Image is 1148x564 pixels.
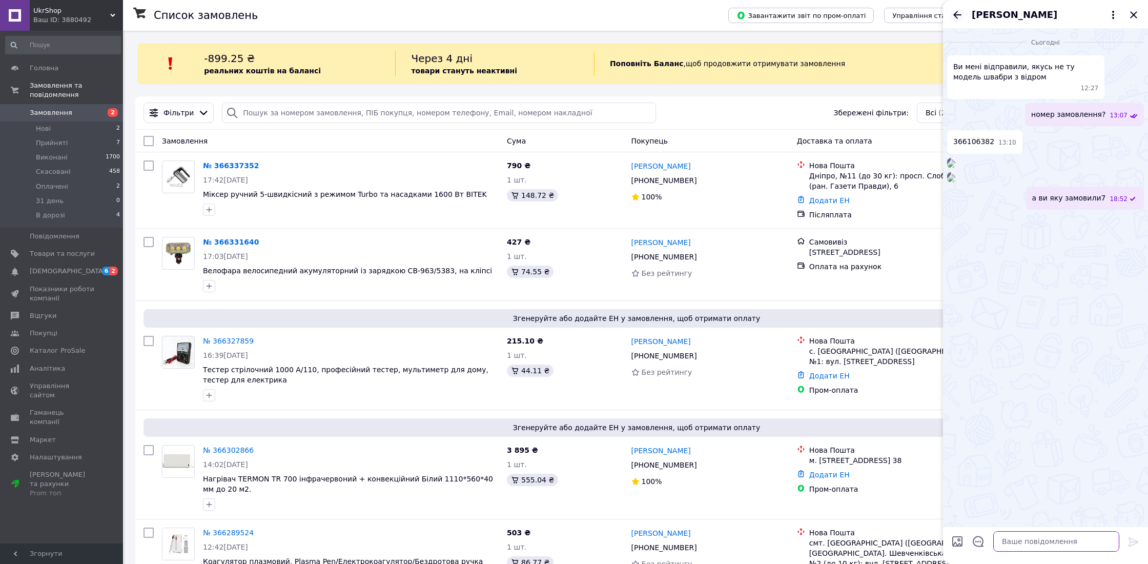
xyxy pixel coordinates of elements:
[507,337,543,345] span: 215.10 ₴
[809,210,988,220] div: Післяплата
[411,67,517,75] b: товари стануть неактивні
[163,56,178,71] img: :exclamation:
[507,474,558,486] div: 555.04 ₴
[203,543,248,551] span: 12:42[DATE]
[953,136,994,147] span: 366106382
[116,124,120,133] span: 2
[203,446,254,454] a: № 366302866
[507,189,558,202] div: 148.72 ₴
[203,460,248,469] span: 14:02[DATE]
[947,159,955,168] img: 209c65c2-3f13-40c2-81f7-454578d74d3a_w500_h500
[203,238,259,246] a: № 366331640
[631,336,691,347] a: [PERSON_NAME]
[30,249,95,258] span: Товари та послуги
[834,108,909,118] span: Збережені фільтри:
[629,250,699,264] div: [PHONE_NUMBER]
[203,529,254,537] a: № 366289524
[809,528,988,538] div: Нова Пошта
[809,196,850,205] a: Додати ЕН
[507,252,527,260] span: 1 шт.
[809,160,988,171] div: Нова Пошта
[30,311,56,320] span: Відгуки
[116,182,120,191] span: 2
[203,475,493,493] a: Нагрівач TERMON TR 700 інфрачервоний + конвекційний Білий 1110*560*40 мм до 20 м2.
[631,237,691,248] a: [PERSON_NAME]
[1081,84,1099,93] span: 12:27 12.10.2025
[642,193,662,201] span: 100%
[610,59,684,68] b: Поповніть Баланс
[30,470,95,498] span: [PERSON_NAME] та рахунки
[162,446,194,477] img: Фото товару
[1032,193,1106,204] span: а ви яку замовили7
[507,446,538,454] span: 3 895 ₴
[809,171,988,191] div: Дніпро, №11 (до 30 кг): просп. Слобожанський (ран. Газети Правди), 6
[162,445,195,478] a: Фото товару
[162,165,194,189] img: Фото товару
[116,211,120,220] span: 4
[30,435,56,445] span: Маркет
[507,266,553,278] div: 74.55 ₴
[203,366,488,384] a: Тестер стрілочний 1000 А/110, професійний тестер, мультиметр для дому, тестер для електрика
[1031,109,1105,120] span: номер замовлення?
[507,137,526,145] span: Cума
[951,9,963,21] button: Назад
[809,372,850,380] a: Додати ЕН
[203,162,259,170] a: № 366337352
[30,285,95,303] span: Показники роботи компанії
[631,137,668,145] span: Покупець
[36,153,68,162] span: Виконані
[162,137,208,145] span: Замовлення
[809,336,988,346] div: Нова Пошта
[507,162,530,170] span: 790 ₴
[30,64,58,73] span: Головна
[892,12,971,19] span: Управління статусами
[154,9,258,22] h1: Список замовлень
[594,51,980,76] div: , щоб продовжити отримувати замовлення
[36,167,71,176] span: Скасовані
[926,108,936,118] span: Всі
[162,243,194,265] img: Фото товару
[642,368,692,376] span: Без рейтингу
[36,182,68,191] span: Оплачені
[162,160,195,193] a: Фото товару
[30,267,106,276] span: [DEMOGRAPHIC_DATA]
[809,484,988,494] div: Пром-оплата
[36,138,68,148] span: Прийняті
[30,364,65,373] span: Аналітика
[972,8,1057,22] span: [PERSON_NAME]
[507,176,527,184] span: 1 шт.
[162,528,195,560] a: Фото товару
[109,167,120,176] span: 458
[30,232,79,241] span: Повідомлення
[203,190,487,198] span: Міксер ручний 5-швидкісний з режимом Turbo та насадками 1600 Вт BITEK
[204,52,255,65] span: -899.25 ₴
[631,528,691,538] a: [PERSON_NAME]
[30,408,95,427] span: Гаманець компанії
[30,329,57,338] span: Покупці
[203,176,248,184] span: 17:42[DATE]
[116,196,120,206] span: 0
[30,81,123,99] span: Замовлення та повідомлення
[507,543,527,551] span: 1 шт.
[162,336,194,368] img: Фото товару
[30,381,95,400] span: Управління сайтом
[36,211,65,220] span: В дорозі
[507,460,527,469] span: 1 шт.
[1127,9,1140,21] button: Закрити
[33,6,110,15] span: UkrShop
[809,247,988,257] div: [STREET_ADDRESS]
[222,103,655,123] input: Пошук за номером замовлення, ПІБ покупця, номером телефону, Email, номером накладної
[809,385,988,395] div: Пром-оплата
[5,36,121,54] input: Пошук
[631,446,691,456] a: [PERSON_NAME]
[797,137,872,145] span: Доставка та оплата
[972,535,985,548] button: Відкрити шаблони відповідей
[642,477,662,486] span: 100%
[1110,195,1127,204] span: 18:52 12.10.2025
[30,453,82,462] span: Налаштування
[631,161,691,171] a: [PERSON_NAME]
[162,237,195,270] a: Фото товару
[203,252,248,260] span: 17:03[DATE]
